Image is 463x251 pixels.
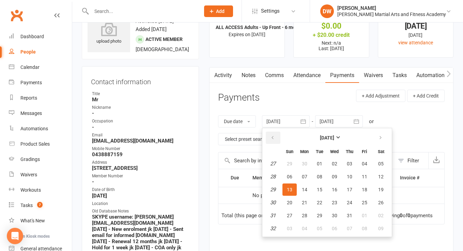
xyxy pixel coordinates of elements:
div: Waivers [20,172,37,177]
span: 01 [317,161,322,166]
a: Attendance [289,68,325,83]
span: 06 [332,226,337,231]
button: 22 [312,196,327,209]
button: 04 [297,222,312,235]
div: Old Database Notes [92,208,190,215]
button: 16 [327,183,342,196]
button: 05 [312,222,327,235]
span: Add [216,9,225,14]
em: 29 [270,187,276,193]
a: Tasks 7 [9,198,72,213]
button: 20 [282,196,297,209]
input: Search... [89,6,195,16]
span: 04 [362,161,367,166]
span: 03 [347,161,352,166]
span: 21 [302,200,307,205]
button: 21 [297,196,312,209]
div: Title [92,91,190,97]
time: Added [DATE] [136,26,167,32]
button: 04 [357,158,372,170]
button: 09 [327,171,342,183]
div: Mobile Number [92,146,190,152]
span: 01 [362,213,367,218]
strong: - [92,179,190,185]
th: Invoice # [397,169,435,187]
span: 14 [302,187,307,192]
button: 17 [342,183,357,196]
small: Wednesday [330,149,339,154]
a: Comms [260,68,289,83]
button: 11 [357,171,372,183]
button: 24 [342,196,357,209]
span: 07 [347,226,352,231]
div: Tasks [20,203,33,208]
button: Due date [218,115,256,128]
button: + Add Credit [407,90,445,102]
em: 31 [270,212,276,219]
a: Payments [9,75,72,90]
p: Next: n/a Last: [DATE] [300,40,362,51]
button: 18 [357,183,372,196]
div: Total (this page only): of [221,213,303,219]
div: Automations [20,126,48,131]
small: Saturday [378,149,384,154]
span: 31 [347,213,352,218]
a: What's New [9,213,72,228]
div: Email [92,132,190,138]
span: 04 [302,226,307,231]
button: 10 [342,171,357,183]
a: Automations [412,68,452,83]
button: 07 [342,222,357,235]
div: Date of Birth [92,187,190,193]
div: What's New [20,218,45,223]
a: Notes [237,68,260,83]
div: or [369,117,374,125]
small: Monday [300,149,309,154]
div: [DATE] [384,31,447,39]
div: Location [92,201,190,207]
a: Dashboard [9,29,72,44]
strong: [DATE] [92,193,190,199]
span: 26 [378,200,384,205]
div: + $20.00 credit [300,31,362,39]
span: 09 [378,226,384,231]
strong: 0438887159 [92,151,190,158]
a: view attendance [398,40,433,45]
button: 31 [342,209,357,222]
a: Waivers [9,167,72,182]
span: 11 [362,174,367,179]
strong: [DATE] [320,135,334,141]
button: 03 [342,158,357,170]
strong: Mr [92,97,190,103]
span: Settings [261,3,280,19]
button: 09 [372,222,390,235]
strong: [EMAIL_ADDRESS][DOMAIN_NAME] [92,138,190,144]
a: Messages [9,106,72,121]
div: Showing of payments [380,213,433,219]
button: 05 [372,158,390,170]
a: Automations [9,121,72,136]
span: [DEMOGRAPHIC_DATA] [136,46,189,53]
button: 29 [282,158,297,170]
button: 28 [297,209,312,222]
div: Member Number [92,173,190,179]
a: Calendar [9,60,72,75]
strong: - [92,110,190,116]
div: upload photo [88,23,130,45]
small: Sunday [286,149,293,154]
a: Product Sales [9,136,72,152]
span: 13 [287,187,292,192]
span: 17 [347,187,352,192]
span: 03 [287,226,292,231]
input: Search by invoice number [218,152,395,169]
button: 30 [297,158,312,170]
span: Expires on [DATE] [229,32,265,37]
button: 03 [282,222,297,235]
div: $0.00 [300,23,362,30]
em: 28 [270,174,276,180]
div: Reports [20,95,37,101]
button: 01 [357,209,372,222]
button: 01 [312,158,327,170]
div: Payments [20,80,42,85]
button: 08 [357,222,372,235]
